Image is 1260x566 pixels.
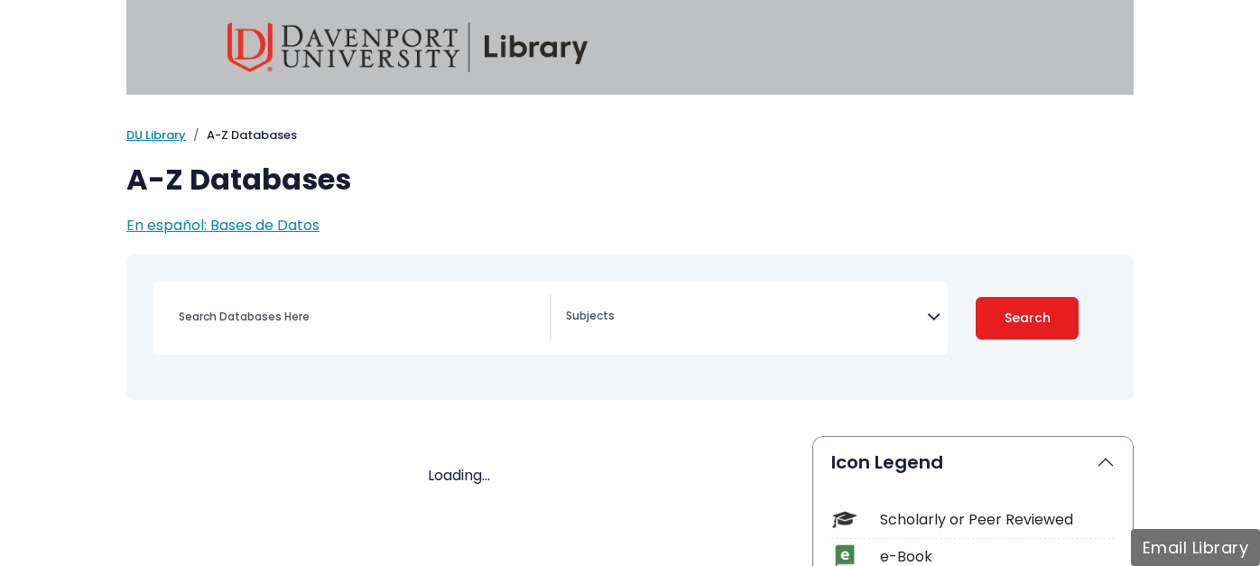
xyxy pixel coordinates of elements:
[186,126,297,144] li: A-Z Databases
[126,215,320,236] a: En español: Bases de Datos
[566,311,927,325] textarea: Search
[880,509,1115,531] div: Scholarly or Peer Reviewed
[126,126,1134,144] nav: breadcrumb
[126,162,1134,197] h1: A-Z Databases
[813,437,1133,487] button: Icon Legend
[126,126,186,144] a: DU Library
[976,297,1079,339] button: Submit for Search Results
[168,303,550,329] input: Search database by title or keyword
[227,23,588,72] img: Davenport University Library
[832,507,857,532] img: Icon Scholarly or Peer Reviewed
[126,465,791,487] div: Loading...
[126,255,1134,400] nav: Search filters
